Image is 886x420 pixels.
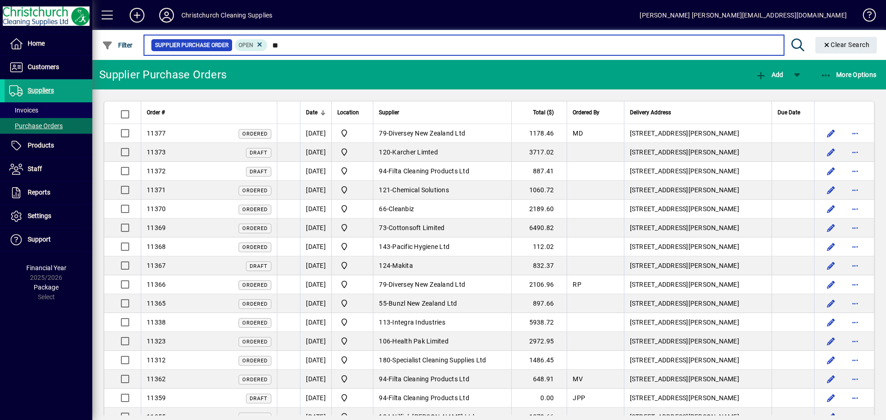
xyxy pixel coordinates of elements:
button: More options [848,353,862,367]
button: Edit [824,334,838,349]
span: Chemical Solutions [392,186,449,194]
td: - [373,162,511,181]
span: Clear Search [823,41,870,48]
td: 887.41 [511,162,567,181]
span: 124 [379,262,390,269]
td: - [373,256,511,275]
td: - [373,389,511,408]
button: More options [848,164,862,178]
span: Invoices [9,106,38,114]
span: Ordered [242,339,268,345]
span: Ordered [242,358,268,364]
span: 11369 [147,224,166,231]
td: 5938.72 [511,313,567,332]
div: Due Date [778,107,808,118]
span: Draft [250,150,268,156]
span: Ordered [242,207,268,213]
td: [DATE] [300,332,331,351]
td: [DATE] [300,200,331,219]
button: More options [848,372,862,386]
span: Pacific Hygiene Ltd [392,243,449,250]
button: More options [848,315,862,330]
td: - [373,237,511,256]
button: Edit [824,145,838,160]
a: Customers [5,56,92,79]
td: [STREET_ADDRESS][PERSON_NAME] [624,162,772,181]
td: [STREET_ADDRESS][PERSON_NAME] [624,294,772,313]
button: Edit [824,220,838,235]
td: [DATE] [300,370,331,389]
span: Christchurch Cleaning Supplies Ltd [337,203,367,214]
td: [STREET_ADDRESS][PERSON_NAME] [624,389,772,408]
span: Specialist Cleaning Supplies Ltd [392,356,486,364]
span: Health Pak Limited [392,337,449,345]
td: - [373,332,511,351]
td: [DATE] [300,294,331,313]
td: 1486.45 [511,351,567,370]
div: Supplier Purchase Orders [99,67,227,82]
span: 94 [379,375,387,383]
button: More options [848,296,862,311]
button: More Options [818,66,879,83]
span: Filta Cleaning Products Ltd [389,167,469,175]
td: - [373,370,511,389]
button: Edit [824,277,838,292]
span: 11377 [147,130,166,137]
div: Location [337,107,367,118]
span: Ordered [242,188,268,194]
span: Christchurch Cleaning Supplies Ltd [337,147,367,158]
button: Edit [824,296,838,311]
span: Christchurch Cleaning Supplies Ltd [337,298,367,309]
span: Delivery Address [630,107,671,118]
a: Purchase Orders [5,118,92,134]
td: [DATE] [300,351,331,370]
td: - [373,294,511,313]
span: Draft [250,263,268,269]
span: 121 [379,186,390,194]
button: More options [848,183,862,197]
span: Support [28,236,51,243]
span: Package [34,284,59,291]
span: Christchurch Cleaning Supplies Ltd [337,317,367,328]
mat-chip: Completion Status: Open [235,39,268,51]
div: Christchurch Cleaning Supplies [181,8,272,23]
td: - [373,275,511,294]
button: More options [848,390,862,405]
button: More options [848,258,862,273]
span: 113 [379,319,390,326]
span: Purchase Orders [9,122,63,130]
span: Christchurch Cleaning Supplies Ltd [337,166,367,177]
span: Karcher Limted [392,148,438,156]
span: Filta Cleaning Products Ltd [389,375,469,383]
span: Christchurch Cleaning Supplies Ltd [337,355,367,366]
a: Home [5,32,92,55]
td: 648.91 [511,370,567,389]
span: Filta Cleaning Products Ltd [389,394,469,402]
button: More options [848,145,862,160]
span: Ordered [242,282,268,288]
span: 79 [379,130,387,137]
span: Reports [28,189,50,196]
button: Edit [824,183,838,197]
span: Products [28,142,54,149]
td: [STREET_ADDRESS][PERSON_NAME] [624,143,772,162]
td: [DATE] [300,313,331,332]
span: 94 [379,167,387,175]
span: Christchurch Cleaning Supplies Ltd [337,241,367,252]
span: 11368 [147,243,166,250]
span: Customers [28,63,59,71]
td: 2106.96 [511,275,567,294]
a: Knowledge Base [856,2,874,32]
td: 1060.72 [511,181,567,200]
span: 180 [379,356,390,364]
span: Ordered [242,320,268,326]
button: More options [848,201,862,216]
span: 11359 [147,394,166,402]
span: Ordered [242,244,268,250]
span: 11367 [147,262,166,269]
span: Draft [250,169,268,175]
span: Diversey New Zealand Ltd [389,281,465,288]
span: 11373 [147,148,166,156]
span: 11323 [147,337,166,345]
span: 11366 [147,281,166,288]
